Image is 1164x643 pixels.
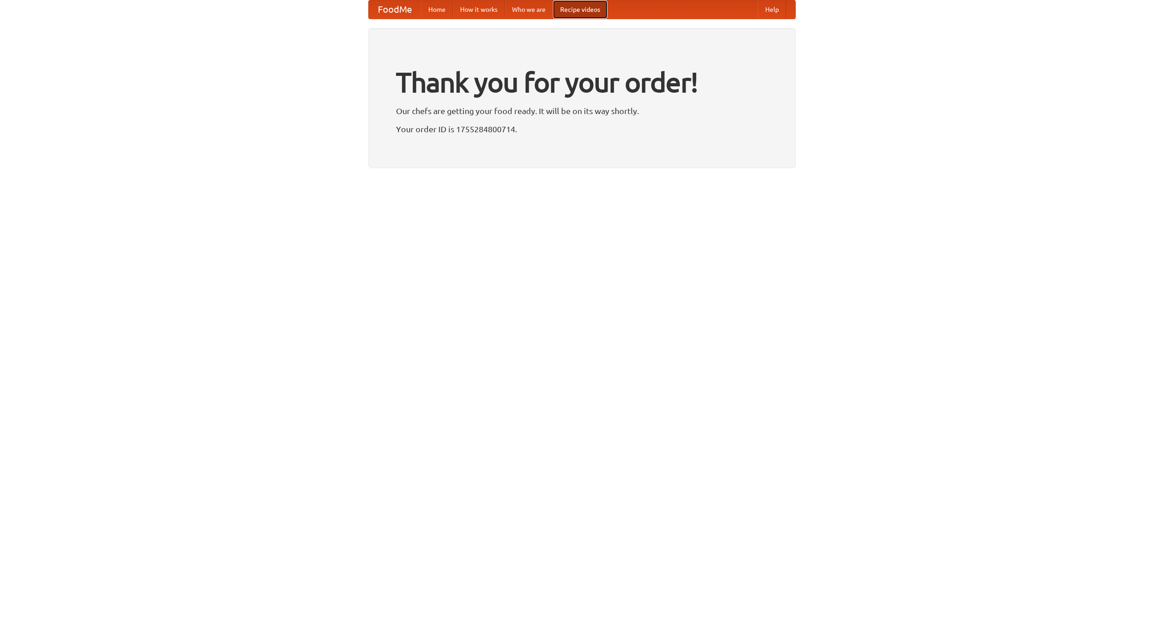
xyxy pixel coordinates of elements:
h1: Thank you for your order! [396,60,768,104]
a: Who we are [505,0,553,19]
p: Our chefs are getting your food ready. It will be on its way shortly. [396,104,768,118]
a: Home [421,0,453,19]
a: Help [758,0,786,19]
p: Your order ID is 1755284800714. [396,122,768,136]
a: Recipe videos [553,0,607,19]
a: FoodMe [369,0,421,19]
a: How it works [453,0,505,19]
